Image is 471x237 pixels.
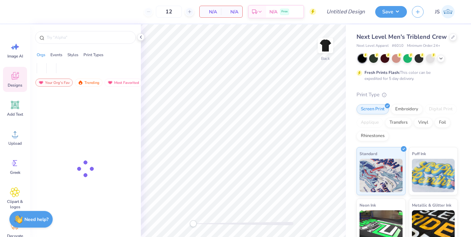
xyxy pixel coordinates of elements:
div: Digital Print [425,104,457,114]
strong: Fresh Prints Flash: [365,70,400,75]
span: Neon Ink [360,202,376,209]
span: Greek [10,170,20,175]
div: Rhinestones [357,131,389,141]
div: Print Types [83,52,103,58]
div: Print Type [357,91,458,99]
div: Orgs [37,52,45,58]
button: Save [375,6,407,18]
div: Applique [357,118,383,128]
img: most_fav.gif [38,80,44,85]
div: Most Favorited [104,79,142,87]
span: N/A [204,8,217,15]
span: Upload [8,141,22,146]
div: This color can be expedited for 5 day delivery. [365,70,447,82]
img: Standard [360,159,403,192]
div: Trending [75,79,102,87]
strong: Need help? [24,216,48,223]
div: Embroidery [391,104,423,114]
a: JS [432,5,458,18]
img: Back [319,39,332,52]
div: Styles [67,52,78,58]
img: trending.gif [78,80,83,85]
input: Untitled Design [321,5,370,18]
div: Transfers [385,118,412,128]
span: # 6010 [392,43,404,49]
div: Foil [435,118,450,128]
span: Standard [360,150,377,157]
span: Add Text [7,112,23,117]
input: – – [156,6,182,18]
span: Metallic & Glitter Ink [412,202,451,209]
img: Puff Ink [412,159,455,192]
img: Jazmin Sinchi [441,5,455,18]
div: Vinyl [414,118,433,128]
input: Try "Alpha" [46,34,132,41]
span: Next Level Men's Triblend Crew [357,33,447,41]
span: JS [435,8,440,16]
div: Accessibility label [190,220,197,227]
div: Events [50,52,62,58]
div: Your Org's Fav [35,79,73,87]
img: most_fav.gif [107,80,113,85]
span: Clipart & logos [4,199,26,210]
div: Back [321,55,330,62]
span: Designs [8,83,22,88]
div: Screen Print [357,104,389,114]
span: N/A [269,8,277,15]
span: Puff Ink [412,150,426,157]
span: N/A [225,8,238,15]
span: Image AI [7,53,23,59]
span: Free [281,9,288,14]
span: Next Level Apparel [357,43,389,49]
span: Minimum Order: 24 + [407,43,440,49]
